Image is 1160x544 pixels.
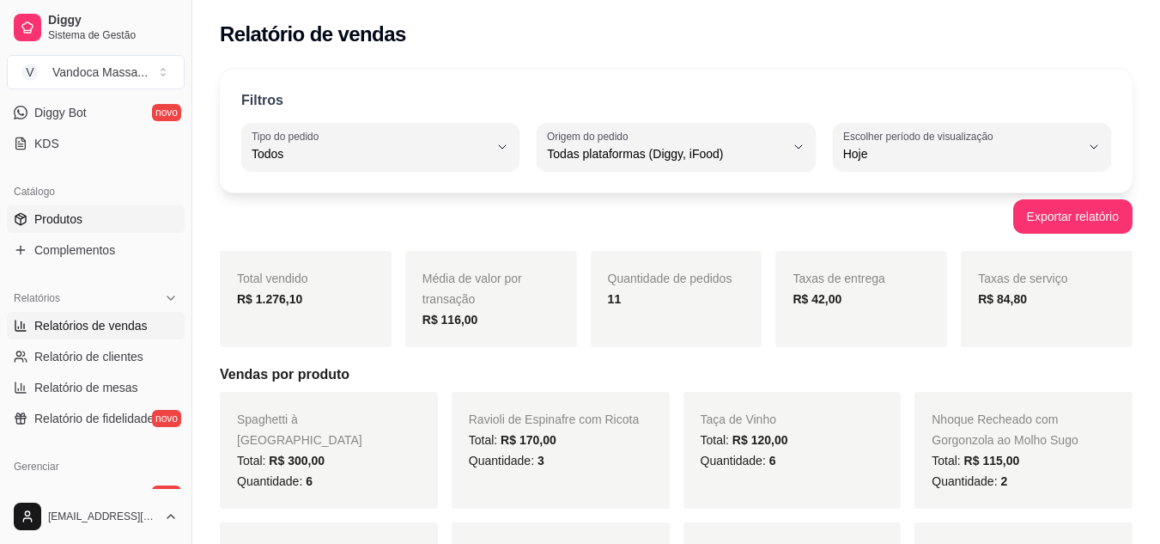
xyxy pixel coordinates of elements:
[422,272,522,306] span: Média de valor por transação
[21,64,39,81] span: V
[52,64,148,81] div: Vandoca Massa ...
[964,454,1020,468] span: R$ 115,00
[1000,474,1007,488] span: 2
[34,486,106,503] span: Entregadores
[833,123,1111,171] button: Escolher período de visualizaçãoHoje
[269,454,325,468] span: R$ 300,00
[7,178,185,205] div: Catálogo
[547,129,634,144] label: Origem do pedido
[932,413,1078,447] span: Nhoque Recheado com Gorgonzola ao Molho Sugo
[932,454,1019,468] span: Total:
[7,55,185,89] button: Select a team
[701,454,776,468] span: Quantidade:
[422,313,478,327] strong: R$ 116,00
[501,433,556,447] span: R$ 170,00
[7,205,185,233] a: Produtos
[48,510,157,523] span: [EMAIL_ADDRESS][DOMAIN_NAME]
[701,433,788,447] span: Total:
[14,291,60,305] span: Relatórios
[306,474,313,488] span: 6
[34,135,59,152] span: KDS
[469,413,639,426] span: Ravioli de Espinafre com Ricota
[48,28,178,42] span: Sistema de Gestão
[701,413,776,426] span: Taça de Vinho
[241,90,283,111] p: Filtros
[220,364,1133,385] h5: Vendas por produto
[237,454,325,468] span: Total:
[237,474,313,488] span: Quantidade:
[7,7,185,48] a: DiggySistema de Gestão
[7,453,185,480] div: Gerenciar
[252,129,325,144] label: Tipo do pedido
[469,433,556,447] span: Total:
[7,480,185,508] a: Entregadoresnovo
[537,123,815,171] button: Origem do pedidoTodas plataformas (Diggy, iFood)
[843,129,999,144] label: Escolher período de visualização
[7,374,185,401] a: Relatório de mesas
[7,236,185,264] a: Complementos
[1013,199,1133,234] button: Exportar relatório
[7,312,185,339] a: Relatórios de vendas
[237,272,308,285] span: Total vendido
[537,454,544,468] span: 3
[220,21,406,48] h2: Relatório de vendas
[7,405,185,432] a: Relatório de fidelidadenovo
[34,211,82,228] span: Produtos
[34,410,154,427] span: Relatório de fidelidade
[34,317,148,334] span: Relatórios de vendas
[793,272,884,285] span: Taxas de entrega
[34,241,115,259] span: Complementos
[7,343,185,370] a: Relatório de clientes
[7,99,185,126] a: Diggy Botnovo
[48,13,178,28] span: Diggy
[252,145,489,162] span: Todos
[34,348,143,365] span: Relatório de clientes
[241,123,519,171] button: Tipo do pedidoTodos
[732,433,788,447] span: R$ 120,00
[469,454,544,468] span: Quantidade:
[608,292,622,306] strong: 11
[34,104,87,121] span: Diggy Bot
[237,413,362,447] span: Spaghetti à [GEOGRAPHIC_DATA]
[978,292,1027,306] strong: R$ 84,80
[843,145,1080,162] span: Hoje
[793,292,841,306] strong: R$ 42,00
[547,145,784,162] span: Todas plataformas (Diggy, iFood)
[978,272,1067,285] span: Taxas de serviço
[34,379,138,396] span: Relatório de mesas
[7,130,185,157] a: KDS
[769,454,776,468] span: 6
[237,292,302,306] strong: R$ 1.276,10
[932,474,1007,488] span: Quantidade:
[7,496,185,537] button: [EMAIL_ADDRESS][DOMAIN_NAME]
[608,272,732,285] span: Quantidade de pedidos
